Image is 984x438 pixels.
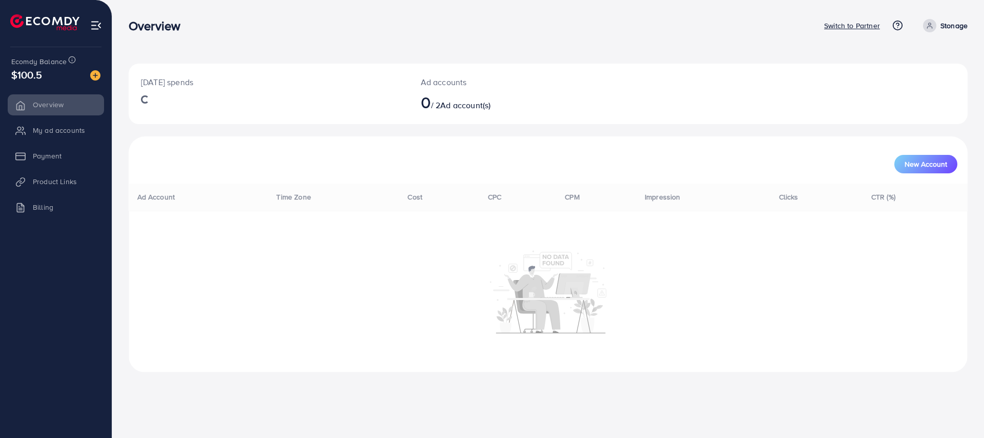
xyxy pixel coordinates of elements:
[421,92,606,112] h2: / 2
[824,19,880,32] p: Switch to Partner
[11,67,42,82] span: $100.5
[919,19,968,32] a: Stonage
[940,19,968,32] p: Stonage
[421,90,431,114] span: 0
[90,19,102,31] img: menu
[129,18,189,33] h3: Overview
[440,99,490,111] span: Ad account(s)
[905,161,947,168] span: New Account
[10,14,79,30] img: logo
[90,70,100,81] img: image
[11,56,67,67] span: Ecomdy Balance
[894,155,957,173] button: New Account
[421,76,606,88] p: Ad accounts
[141,76,396,88] p: [DATE] spends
